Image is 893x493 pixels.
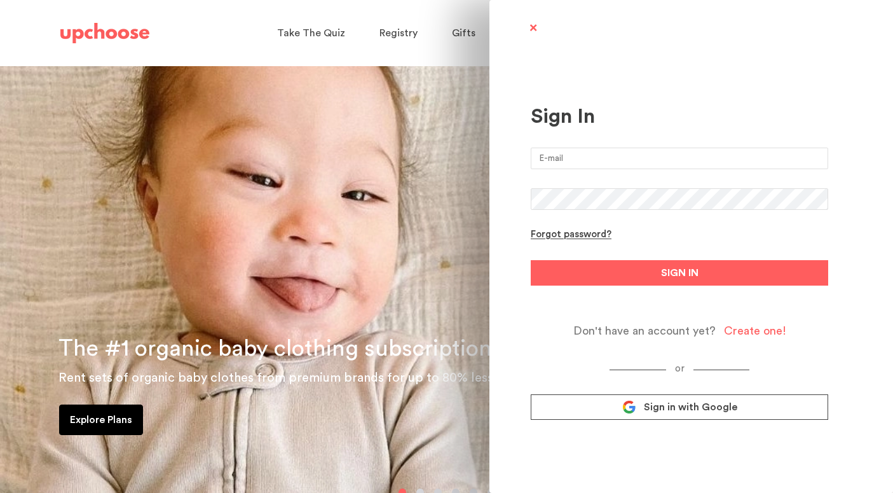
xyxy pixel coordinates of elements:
[661,265,699,281] span: SIGN IN
[644,401,737,413] span: Sign in with Google
[573,324,716,338] span: Don't have an account yet?
[531,104,828,128] div: Sign In
[531,394,828,420] a: Sign in with Google
[531,229,611,241] div: Forgot password?
[531,148,828,169] input: E-mail
[666,364,693,373] span: or
[724,324,786,338] div: Create one!
[531,260,828,286] button: SIGN IN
